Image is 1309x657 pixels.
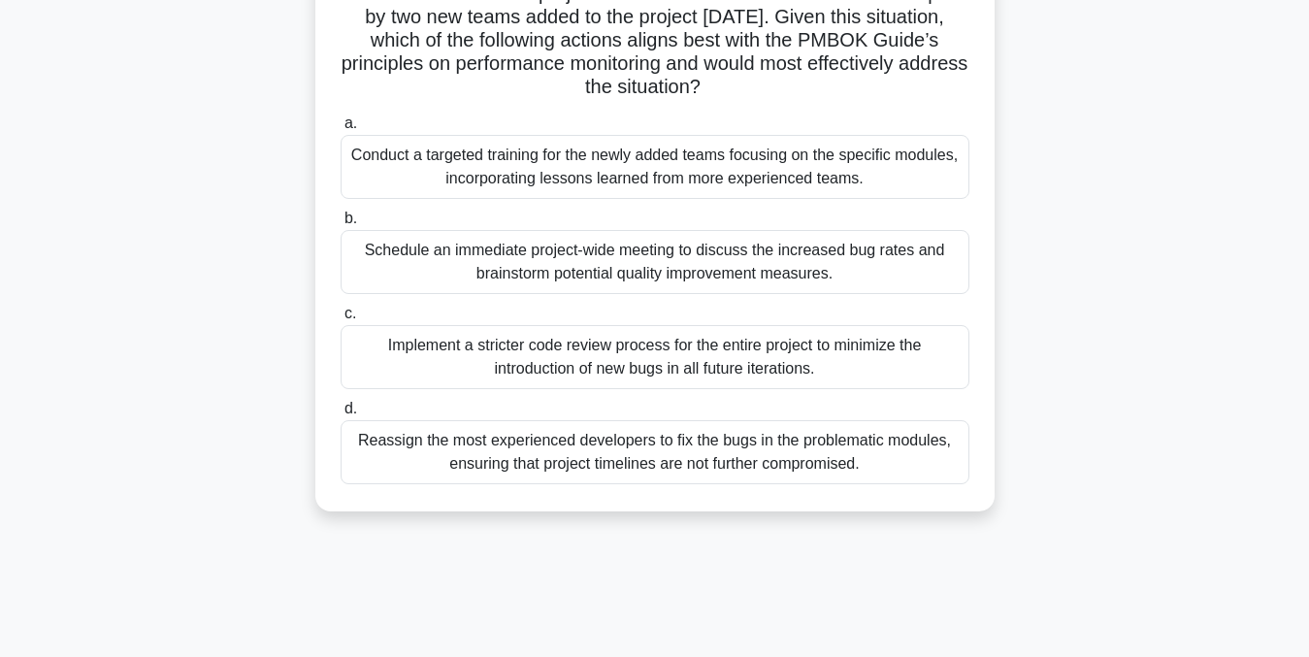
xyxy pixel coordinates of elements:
[344,305,356,321] span: c.
[341,135,969,199] div: Conduct a targeted training for the newly added teams focusing on the specific modules, incorpora...
[344,210,357,226] span: b.
[341,325,969,389] div: Implement a stricter code review process for the entire project to minimize the introduction of n...
[344,115,357,131] span: a.
[341,230,969,294] div: Schedule an immediate project-wide meeting to discuss the increased bug rates and brainstorm pote...
[341,420,969,484] div: Reassign the most experienced developers to fix the bugs in the problematic modules, ensuring tha...
[344,400,357,416] span: d.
